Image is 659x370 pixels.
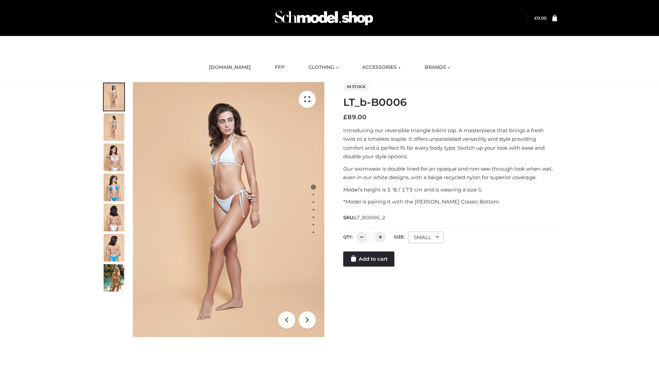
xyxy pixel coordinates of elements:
[343,197,557,206] p: *Model is pairing it with the [PERSON_NAME] Classic Bottom
[343,96,557,109] h1: LT_b-B0006
[270,60,290,75] a: FFP
[133,82,324,337] img: LT_b-B0006
[357,60,406,75] a: ACCESSORIES
[303,60,343,75] a: CLOTHING
[104,144,124,171] img: ArielClassicBikiniTop_CloudNine_AzureSky_OW114ECO_3-scaled.jpg
[343,164,557,182] p: Our swimwear is double lined for an opaque and non-see-through look when wet, even in our white d...
[343,234,353,239] label: QTY:
[104,234,124,261] img: ArielClassicBikiniTop_CloudNine_AzureSky_OW114ECO_8-scaled.jpg
[534,15,546,21] bdi: 0.00
[408,232,444,243] div: SMALL
[204,60,256,75] a: [DOMAIN_NAME]
[104,174,124,201] img: ArielClassicBikiniTop_CloudNine_AzureSky_OW114ECO_4-scaled.jpg
[104,264,124,292] img: Arieltop_CloudNine_AzureSky2.jpg
[355,214,385,221] span: LT_B0006_2
[343,251,394,267] a: Add to cart
[343,185,557,194] p: Model’s height is 5 ‘8 / 173 cm and is wearing a size S.
[343,126,557,161] p: Introducing our reversible triangle bikini top. A masterpiece that brings a fresh twist to a time...
[343,113,367,121] bdi: 89.00
[104,113,124,141] img: ArielClassicBikiniTop_CloudNine_AzureSky_OW114ECO_2-scaled.jpg
[419,60,455,75] a: BRANDS
[534,15,546,21] a: £0.00
[343,83,369,91] span: In stock
[394,234,405,239] label: Size:
[534,15,537,21] span: £
[104,83,124,111] img: ArielClassicBikiniTop_CloudNine_AzureSky_OW114ECO_1-scaled.jpg
[273,4,375,32] img: Schmodel Admin 964
[104,204,124,231] img: ArielClassicBikiniTop_CloudNine_AzureSky_OW114ECO_7-scaled.jpg
[343,213,386,222] span: SKU:
[343,113,347,121] span: £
